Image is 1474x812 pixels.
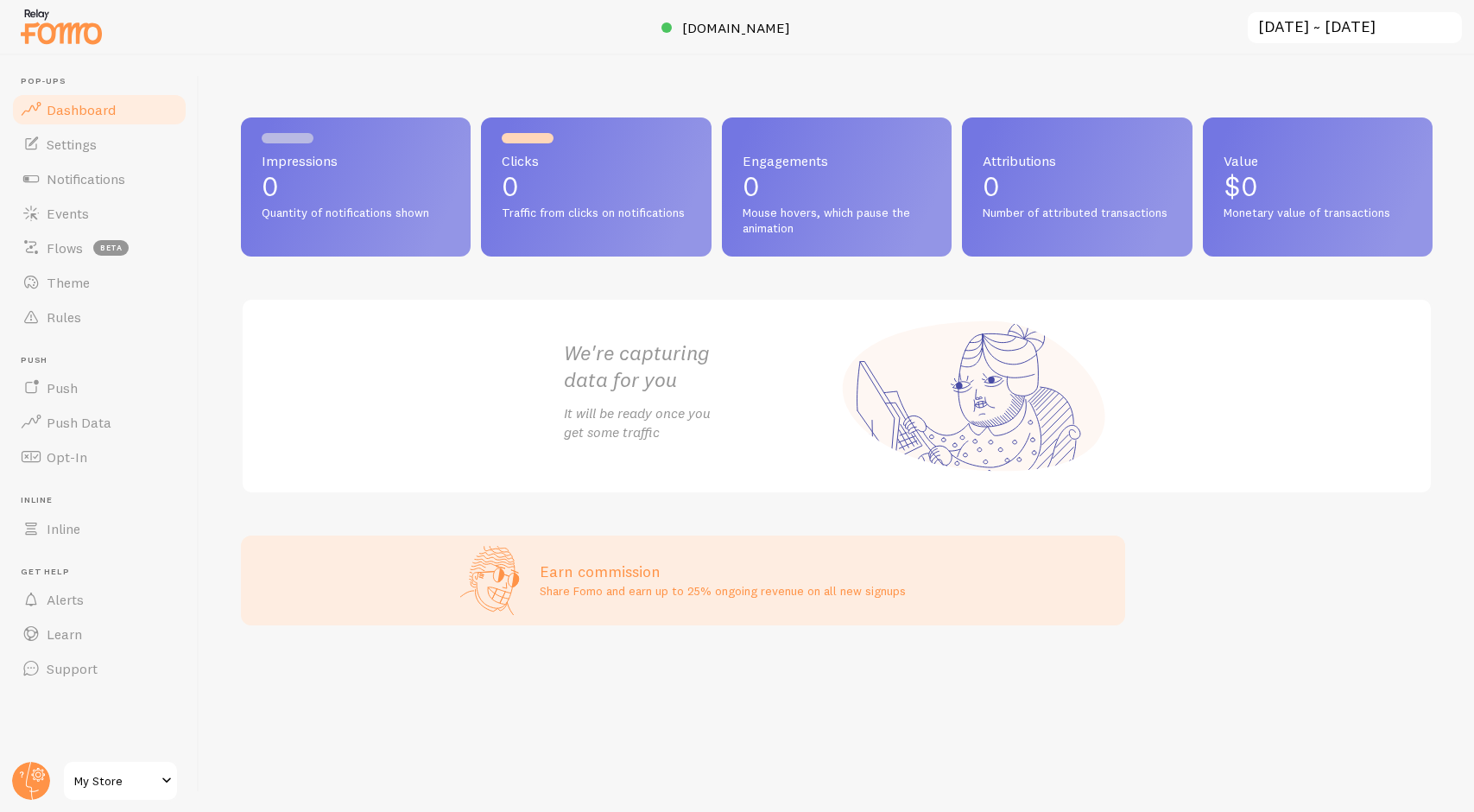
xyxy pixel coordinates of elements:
p: 0 [502,173,690,200]
a: Push [10,371,188,405]
span: Rules [47,308,81,326]
p: 0 [983,173,1171,200]
span: Push Data [47,414,111,431]
span: Quantity of notifications shown [262,206,450,221]
span: My Store [74,771,156,791]
span: Push [21,355,188,366]
span: $0 [1224,169,1258,203]
a: Support [10,651,188,686]
a: Alerts [10,582,188,617]
h3: Earn commission [540,561,906,581]
a: Push Data [10,405,188,440]
span: Flows [47,239,83,257]
h2: We're capturing data for you [564,339,837,393]
a: Inline [10,511,188,546]
a: Flows beta [10,231,188,265]
span: Dashboard [47,101,116,118]
span: Get Help [21,567,188,578]
span: beta [93,240,129,256]
span: Pop-ups [21,76,188,87]
a: Opt-In [10,440,188,474]
p: 0 [262,173,450,200]
span: Events [47,205,89,222]
span: Mouse hovers, which pause the animation [743,206,931,236]
img: fomo-relay-logo-orange.svg [18,4,104,48]
a: Settings [10,127,188,162]
span: Number of attributed transactions [983,206,1171,221]
p: Share Fomo and earn up to 25% ongoing revenue on all new signups [540,582,906,599]
p: It will be ready once you get some traffic [564,403,837,443]
span: Push [47,379,78,396]
a: My Store [62,760,179,802]
a: Dashboard [10,92,188,127]
span: Theme [47,274,90,291]
span: Support [47,660,98,677]
span: Attributions [983,154,1171,168]
span: Opt-In [47,448,87,466]
span: Inline [47,520,80,537]
span: Learn [47,625,82,643]
span: Traffic from clicks on notifications [502,206,690,221]
a: Theme [10,265,188,300]
span: Clicks [502,154,690,168]
span: Alerts [47,591,84,608]
span: Engagements [743,154,931,168]
span: Monetary value of transactions [1224,206,1412,221]
span: Impressions [262,154,450,168]
span: Inline [21,495,188,506]
a: Rules [10,300,188,334]
a: Events [10,196,188,231]
span: Settings [47,136,97,153]
p: 0 [743,173,931,200]
a: Notifications [10,162,188,196]
a: Learn [10,617,188,651]
span: Value [1224,154,1412,168]
span: Notifications [47,170,125,187]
